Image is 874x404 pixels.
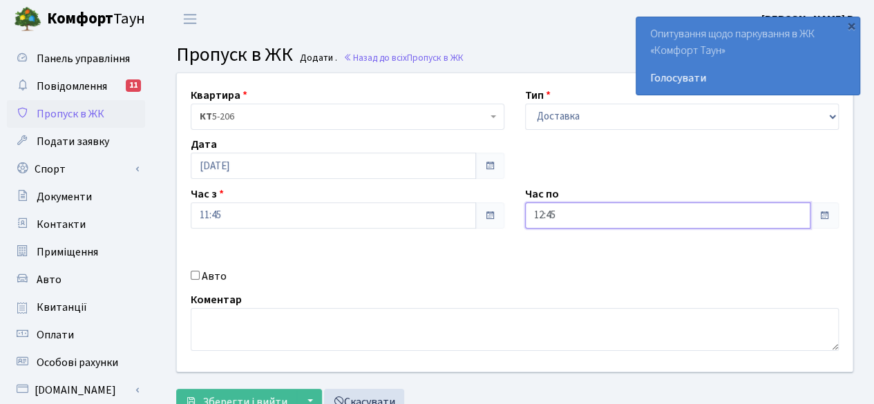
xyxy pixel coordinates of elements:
[525,186,559,202] label: Час по
[14,6,41,33] img: logo.png
[191,291,242,308] label: Коментар
[343,51,464,64] a: Назад до всіхПропуск в ЖК
[37,327,74,343] span: Оплати
[200,110,212,124] b: КТ
[191,136,217,153] label: Дата
[7,321,145,349] a: Оплати
[7,238,145,266] a: Приміщення
[7,376,145,404] a: [DOMAIN_NAME]
[191,87,247,104] label: Квартира
[191,104,504,130] span: <b>КТ</b>&nbsp;&nbsp;&nbsp;&nbsp;5-206
[297,52,337,64] small: Додати .
[37,189,92,204] span: Документи
[47,8,113,30] b: Комфорт
[7,294,145,321] a: Квитанції
[126,79,141,92] div: 11
[7,183,145,211] a: Документи
[37,355,118,370] span: Особові рахунки
[37,300,87,315] span: Квитанції
[7,349,145,376] a: Особові рахунки
[191,186,224,202] label: Час з
[844,19,858,32] div: ×
[173,8,207,30] button: Переключити навігацію
[202,268,227,285] label: Авто
[37,106,104,122] span: Пропуск в ЖК
[636,17,859,95] div: Опитування щодо паркування в ЖК «Комфорт Таун»
[525,87,551,104] label: Тип
[37,134,109,149] span: Подати заявку
[37,217,86,232] span: Контакти
[37,79,107,94] span: Повідомлення
[407,51,464,64] span: Пропуск в ЖК
[200,110,487,124] span: <b>КТ</b>&nbsp;&nbsp;&nbsp;&nbsp;5-206
[7,128,145,155] a: Подати заявку
[7,73,145,100] a: Повідомлення11
[761,12,857,27] b: [PERSON_NAME] В.
[650,70,846,86] a: Голосувати
[37,272,61,287] span: Авто
[7,100,145,128] a: Пропуск в ЖК
[7,211,145,238] a: Контакти
[761,11,857,28] a: [PERSON_NAME] В.
[37,244,98,260] span: Приміщення
[47,8,145,31] span: Таун
[7,266,145,294] a: Авто
[37,51,130,66] span: Панель управління
[7,155,145,183] a: Спорт
[176,41,293,68] span: Пропуск в ЖК
[7,45,145,73] a: Панель управління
